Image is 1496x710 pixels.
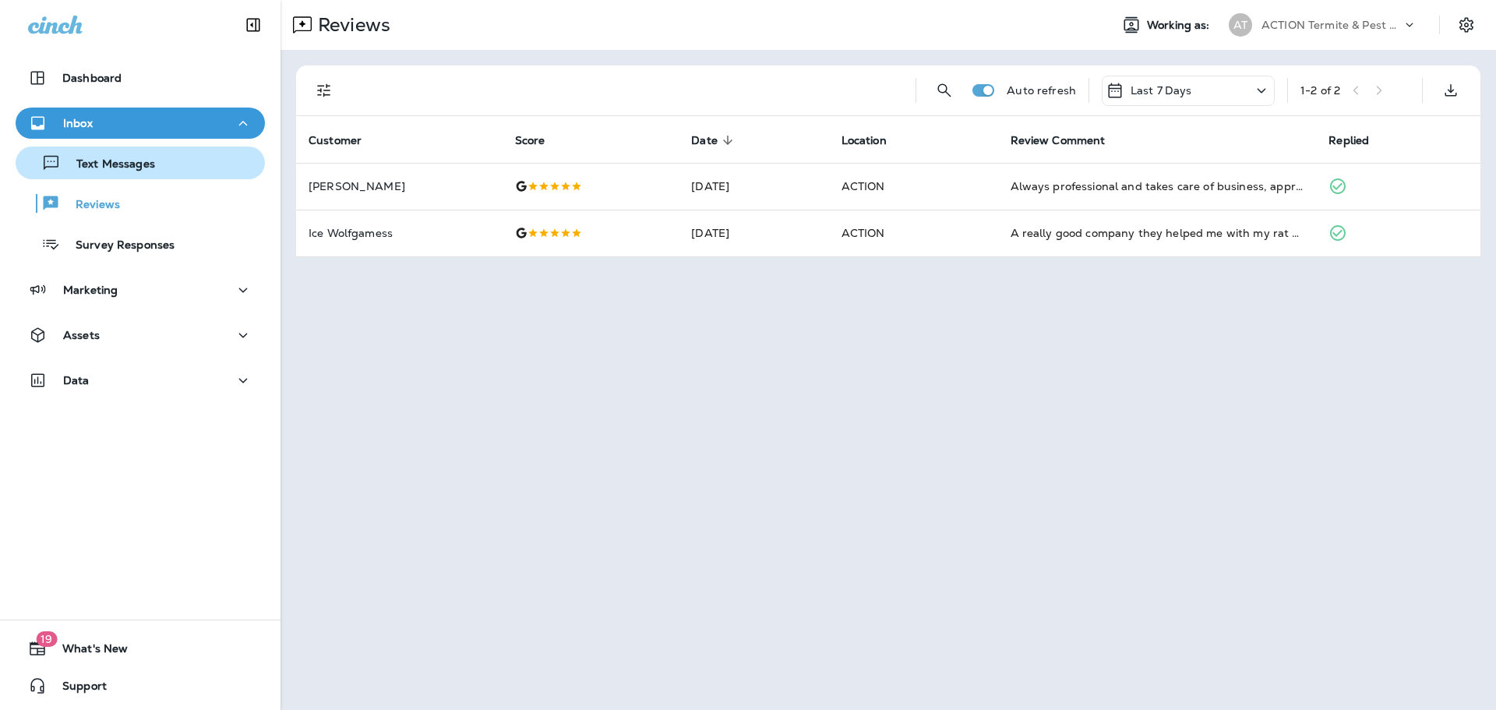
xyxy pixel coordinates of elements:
span: Customer [309,134,362,147]
button: Data [16,365,265,396]
div: 1 - 2 of 2 [1300,84,1340,97]
td: [DATE] [679,163,828,210]
span: ACTION [841,226,885,240]
p: Last 7 Days [1131,84,1192,97]
p: Dashboard [62,72,122,84]
span: Score [515,133,566,147]
button: Filters [309,75,340,106]
button: Survey Responses [16,228,265,260]
button: Dashboard [16,62,265,94]
button: Marketing [16,274,265,306]
p: Text Messages [61,157,155,172]
button: Support [16,670,265,701]
button: Search Reviews [929,75,960,106]
p: Inbox [63,117,93,129]
span: ACTION [841,179,885,193]
button: 19What's New [16,633,265,664]
button: Export as CSV [1435,75,1466,106]
p: [PERSON_NAME] [309,180,490,193]
button: Reviews [16,187,265,220]
p: Data [63,374,90,387]
button: Inbox [16,108,265,139]
p: Assets [63,329,100,341]
p: Reviews [312,13,390,37]
div: Always professional and takes care of business, appreciate the hard work and swift process! [1011,178,1304,194]
button: Collapse Sidebar [231,9,275,41]
span: Review Comment [1011,133,1126,147]
button: Text Messages [16,147,265,179]
span: Working as: [1147,19,1213,32]
span: Date [691,133,738,147]
p: Survey Responses [60,238,175,253]
span: Support [47,680,107,698]
span: Review Comment [1011,134,1106,147]
span: Location [841,133,907,147]
span: Replied [1328,133,1389,147]
span: Replied [1328,134,1369,147]
button: Assets [16,320,265,351]
p: Auto refresh [1007,84,1076,97]
div: AT [1229,13,1252,37]
p: Ice Wolfgamess [309,227,490,239]
span: Location [841,134,887,147]
span: Score [515,134,545,147]
p: Reviews [60,198,120,213]
span: 19 [36,631,57,647]
span: Date [691,134,718,147]
p: ACTION Termite & Pest Control [1261,19,1402,31]
td: [DATE] [679,210,828,256]
span: Customer [309,133,382,147]
div: A really good company they helped me with my rat problem [1011,225,1304,241]
p: Marketing [63,284,118,296]
button: Settings [1452,11,1480,39]
span: What's New [47,642,128,661]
